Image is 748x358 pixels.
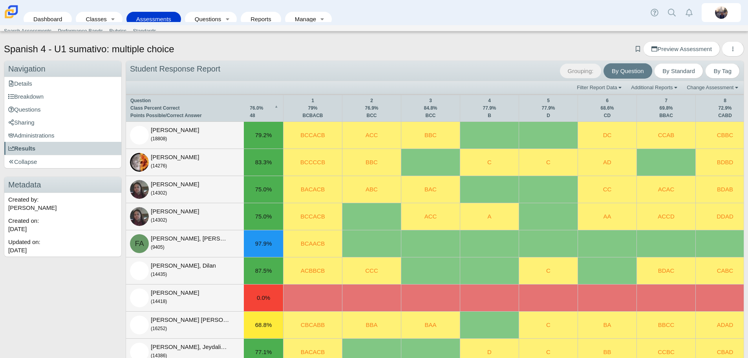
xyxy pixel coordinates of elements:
td: BCBACB [287,112,338,119]
td: ACBBCB [283,257,342,285]
div: Student Response Report [126,61,744,81]
small: (18808) [151,136,167,141]
div: [PERSON_NAME], [PERSON_NAME] [151,234,229,251]
td: DC [578,122,636,149]
div: 68.8% [244,312,283,338]
td: 76.9% [346,105,397,112]
h1: Spanish 4 - U1 sumativo: multiple choice [4,42,174,56]
td: AD [578,149,636,176]
div: 75.0% [244,176,283,203]
a: Collapse [4,155,121,168]
a: Filter Report Data [575,84,625,92]
td: BBAC [641,112,691,119]
div: [PERSON_NAME] [151,180,229,196]
div: 0.0% [244,285,283,311]
time: Sep 29, 2024 at 10:25 AM [8,226,27,232]
a: Toggle expanded [317,12,328,26]
td: BBCC [636,312,695,339]
a: Performance Bands [55,25,106,37]
img: Carmen School of Science & Technology [3,4,20,20]
a: Change Assessment [685,84,742,92]
td: 5 [523,97,574,105]
small: (16252) [151,326,167,331]
td: 4 [464,97,515,105]
td: ABC [342,176,401,203]
td: BA [578,312,636,339]
td: BAA [401,312,460,339]
td: C [519,149,578,176]
td: BAC [401,176,460,203]
td: BCC [346,112,397,119]
a: Additional Reports [629,84,681,92]
td: AA [578,203,636,230]
small: (9405) [151,244,165,250]
td: C [460,149,519,176]
img: adriana.aguiniga.olUZzS [130,207,149,226]
td: B [464,112,515,119]
span: Navigation [8,64,46,73]
small: (14302) [151,217,167,223]
div: Updated on: [4,235,121,257]
a: By Question [604,63,652,79]
td: 77.9% [523,105,574,112]
td: BBC [342,149,401,176]
td: CD [582,112,633,119]
td: A [460,203,519,230]
img: dilan.alvarezapari.yQBsVh [130,261,149,280]
small: (14418) [151,299,167,304]
td: 1 [287,97,338,105]
div: 87.5% [244,257,283,284]
time: Sep 29, 2024 at 10:25 AM [8,247,27,253]
small: (14435) [151,272,167,277]
td: 69.8% [641,105,691,112]
a: Toggle expanded [108,12,119,26]
td: ACCD [636,203,695,230]
td: BACACB [283,176,342,203]
td: 77.9% [464,105,515,112]
div: [PERSON_NAME] [151,153,229,169]
span: Details [8,80,32,87]
td: C [519,257,578,285]
td: BDAC [636,257,695,285]
span: Results [8,145,35,152]
button: More options [722,41,744,57]
td: C [519,312,578,339]
td: ACC [342,122,401,149]
a: Breakdown [4,90,121,103]
div: Created on: [4,214,121,235]
div: [PERSON_NAME] [151,207,229,224]
td: 84.8% [405,105,456,112]
td: BCCCCB [283,149,342,176]
td: ACAC [636,176,695,203]
a: Questions [4,103,121,116]
a: Search Assessments [1,25,55,37]
img: alondra.arcelacend.FIgcTm [130,316,149,334]
div: [PERSON_NAME] [151,288,229,305]
td: 79% [287,105,338,112]
div: 83.3% [244,149,283,176]
span: Grouping: [560,64,602,78]
a: Alerts [680,4,698,21]
td: CC [578,176,636,203]
td: CCC [342,257,401,285]
span: Preview Assessment [651,46,711,52]
a: Manage [289,12,317,26]
td: D [523,112,574,119]
a: Questions [189,12,222,26]
td: 3 [405,97,456,105]
div: [PERSON_NAME] [151,126,229,142]
span: Questions [8,106,41,113]
img: sebastian.aguilar-.PzLTeW [130,126,149,145]
td: BCC [405,112,456,119]
a: Assessments [130,12,177,26]
a: Details [4,77,121,90]
span: Administrations [8,132,55,139]
img: adriana.aguiniga.olUZzS [130,180,149,199]
a: Reports [245,12,277,26]
a: By Standard [654,63,703,79]
td: BBC [401,122,460,149]
div: 79.2% [244,122,283,149]
a: By Tag [705,63,740,79]
span: Breakdown [8,93,44,100]
img: erick.aguilera-per.Ar2lp4 [130,153,149,172]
